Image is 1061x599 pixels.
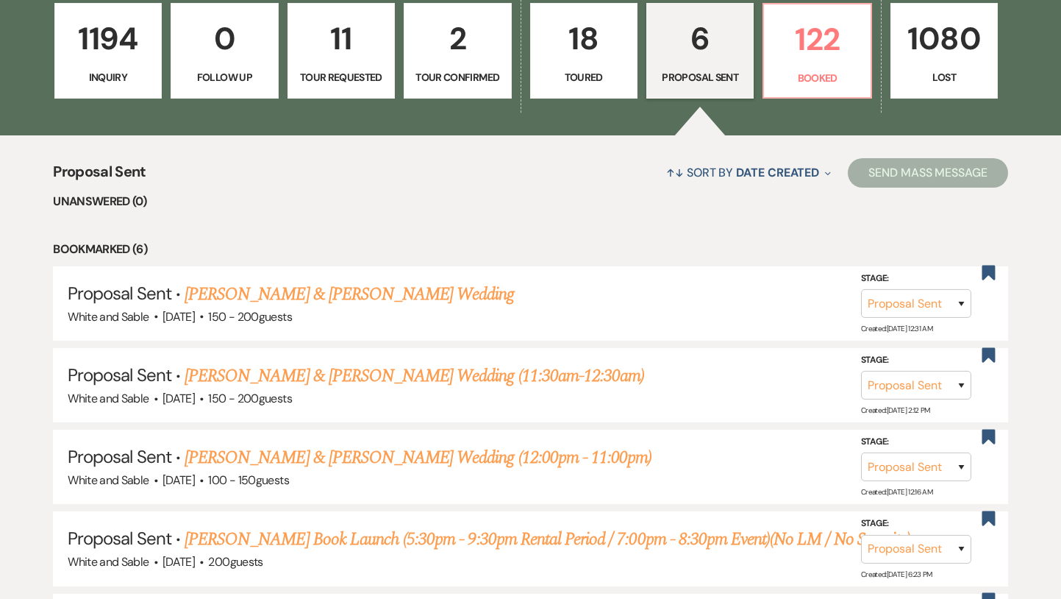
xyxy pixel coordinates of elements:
[900,69,988,85] p: Lost
[208,309,291,325] span: 150 - 200 guests
[848,158,1008,188] button: Send Mass Message
[861,405,930,415] span: Created: [DATE] 2:12 PM
[900,14,988,63] p: 1080
[68,282,171,305] span: Proposal Sent
[68,472,149,488] span: White and Sable
[861,270,971,286] label: Stage:
[53,192,1008,211] li: Unanswered (0)
[180,14,268,63] p: 0
[162,309,195,325] span: [DATE]
[68,554,149,570] span: White and Sable
[68,391,149,406] span: White and Sable
[68,309,149,325] span: White and Sable
[208,391,291,406] span: 150 - 200 guests
[185,281,514,308] a: [PERSON_NAME] & [PERSON_NAME] Wedding
[64,69,152,85] p: Inquiry
[861,434,971,450] label: Stage:
[530,3,637,99] a: 18Toured
[656,69,744,85] p: Proposal Sent
[861,324,932,333] span: Created: [DATE] 12:31 AM
[162,554,195,570] span: [DATE]
[762,3,871,99] a: 122Booked
[208,472,288,488] span: 100 - 150 guests
[162,391,195,406] span: [DATE]
[68,527,171,550] span: Proposal Sent
[208,554,262,570] span: 200 guests
[297,14,385,63] p: 11
[540,14,628,63] p: 18
[656,14,744,63] p: 6
[404,3,511,99] a: 2Tour Confirmed
[297,69,385,85] p: Tour Requested
[861,487,932,497] span: Created: [DATE] 12:16 AM
[185,526,910,553] a: [PERSON_NAME] Book Launch (5:30pm - 9:30pm Rental Period / 7:00pm - 8:30pm Event)(No LM / No Secu...
[773,70,861,86] p: Booked
[666,165,684,180] span: ↑↓
[660,153,837,192] button: Sort By Date Created
[736,165,819,180] span: Date Created
[413,69,501,85] p: Tour Confirmed
[773,15,861,64] p: 122
[180,69,268,85] p: Follow Up
[413,14,501,63] p: 2
[54,3,162,99] a: 1194Inquiry
[171,3,278,99] a: 0Follow Up
[68,445,171,468] span: Proposal Sent
[53,160,146,192] span: Proposal Sent
[890,3,998,99] a: 1080Lost
[162,472,195,488] span: [DATE]
[185,363,644,389] a: [PERSON_NAME] & [PERSON_NAME] Wedding (11:30am-12:30am)
[861,570,932,579] span: Created: [DATE] 6:23 PM
[64,14,152,63] p: 1194
[861,352,971,369] label: Stage:
[646,3,754,99] a: 6Proposal Sent
[53,240,1008,259] li: Bookmarked (6)
[287,3,395,99] a: 11Tour Requested
[185,444,651,471] a: [PERSON_NAME] & [PERSON_NAME] Wedding (12:00pm - 11:00pm)
[540,69,628,85] p: Toured
[861,516,971,532] label: Stage:
[68,364,171,386] span: Proposal Sent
